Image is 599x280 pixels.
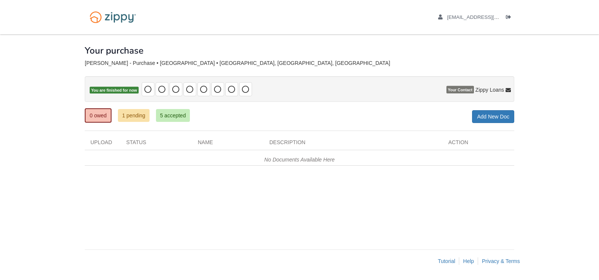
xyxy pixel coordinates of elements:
[264,157,335,163] em: No Documents Available Here
[85,46,144,55] h1: Your purchase
[447,14,533,20] span: bluessuperfan@yahoo.com
[264,138,443,150] div: Description
[438,258,455,264] a: Tutorial
[463,258,474,264] a: Help
[85,8,141,27] img: Logo
[85,60,514,66] div: [PERSON_NAME] - Purchase • [GEOGRAPHIC_DATA] • [GEOGRAPHIC_DATA], [GEOGRAPHIC_DATA], [GEOGRAPHIC_...
[482,258,520,264] a: Privacy & Terms
[475,86,504,94] span: Zippy Loans
[85,138,121,150] div: Upload
[85,108,112,123] a: 0 owed
[90,87,139,94] span: You are finished for now
[443,138,514,150] div: Action
[506,14,514,22] a: Log out
[156,109,190,122] a: 5 accepted
[118,109,150,122] a: 1 pending
[438,14,533,22] a: edit profile
[446,86,474,94] span: Your Contact
[192,138,264,150] div: Name
[121,138,192,150] div: Status
[472,110,514,123] a: Add New Doc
